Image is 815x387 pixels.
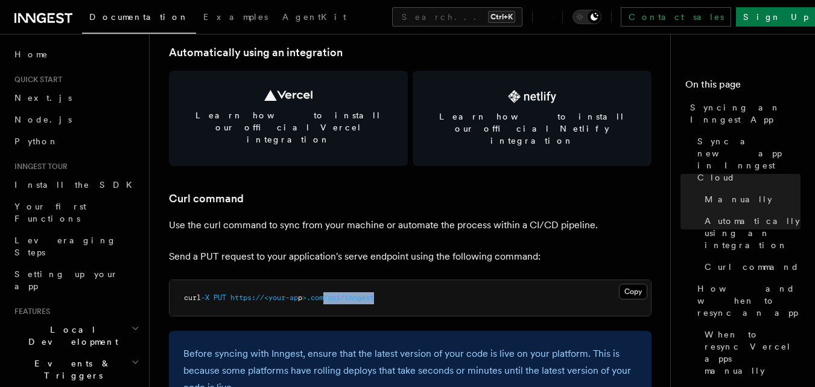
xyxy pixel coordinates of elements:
[572,10,601,24] button: Toggle dark mode
[14,202,86,223] span: Your first Functions
[10,353,142,386] button: Events & Triggers
[10,109,142,130] a: Node.js
[184,293,201,302] span: curl
[196,4,275,33] a: Examples
[621,7,731,27] a: Contact sales
[169,44,343,61] a: Automatically using an integration
[693,278,801,324] a: How and when to resync an app
[230,293,264,302] span: https://
[82,4,196,34] a: Documentation
[685,97,801,130] a: Syncing an Inngest App
[302,293,306,302] span: >
[14,93,72,103] span: Next.js
[700,256,801,278] a: Curl command
[14,115,72,124] span: Node.js
[705,215,801,251] span: Automatically using an integration
[14,48,48,60] span: Home
[697,283,801,319] span: How and when to resync an app
[89,12,189,22] span: Documentation
[690,101,801,126] span: Syncing an Inngest App
[427,110,637,147] span: Learn how to install our official Netlify integration
[10,319,142,353] button: Local Development
[214,293,226,302] span: PUT
[700,188,801,210] a: Manually
[298,293,302,302] span: p
[697,135,801,184] span: Sync a new app in Inngest Cloud
[268,293,298,302] span: your-ap
[10,196,142,229] a: Your first Functions
[10,324,132,348] span: Local Development
[693,130,801,188] a: Sync a new app in Inngest Cloud
[705,261,799,273] span: Curl command
[488,11,515,23] kbd: Ctrl+K
[14,235,116,257] span: Leveraging Steps
[14,180,139,190] span: Install the SDK
[10,130,142,152] a: Python
[700,324,801,382] a: When to resync Vercel apps manually
[10,229,142,263] a: Leveraging Steps
[14,269,118,291] span: Setting up your app
[169,248,652,265] p: Send a PUT request to your application's serve endpoint using the following command:
[10,162,68,171] span: Inngest tour
[392,7,522,27] button: Search...Ctrl+K
[685,77,801,97] h4: On this page
[183,109,393,146] span: Learn how to install our official Vercel integration
[10,307,50,316] span: Features
[169,217,652,234] p: Use the curl command to sync from your machine or automate the process within a CI/CD pipeline.
[14,136,59,146] span: Python
[169,190,244,207] a: Curl command
[10,43,142,65] a: Home
[10,357,132,382] span: Events & Triggers
[282,12,346,22] span: AgentKit
[306,293,374,302] span: .com/api/inngest
[169,71,408,166] a: Learn how to install our official Vercel integration
[705,328,801,377] span: When to resync Vercel apps manually
[10,75,62,85] span: Quick start
[10,87,142,109] a: Next.js
[264,293,268,302] span: <
[275,4,354,33] a: AgentKit
[700,210,801,256] a: Automatically using an integration
[10,174,142,196] a: Install the SDK
[619,284,647,299] button: Copy
[201,293,209,302] span: -X
[203,12,268,22] span: Examples
[705,193,772,205] span: Manually
[413,71,652,166] a: Learn how to install our official Netlify integration
[10,263,142,297] a: Setting up your app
